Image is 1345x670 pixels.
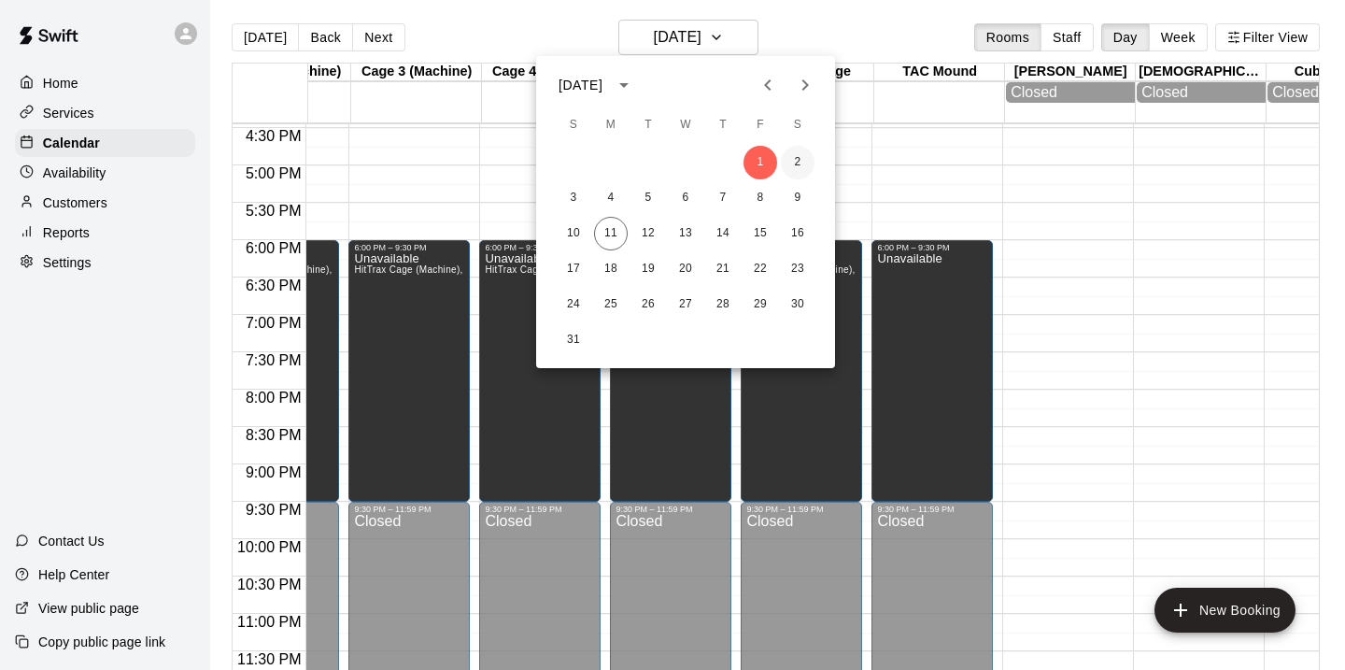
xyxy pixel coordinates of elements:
[557,217,590,250] button: 10
[557,323,590,357] button: 31
[669,217,702,250] button: 13
[749,66,786,104] button: Previous month
[781,107,814,144] span: Saturday
[743,252,777,286] button: 22
[743,217,777,250] button: 15
[559,76,602,95] div: [DATE]
[706,181,740,215] button: 7
[557,181,590,215] button: 3
[631,252,665,286] button: 19
[557,288,590,321] button: 24
[557,252,590,286] button: 17
[631,288,665,321] button: 26
[631,181,665,215] button: 5
[781,181,814,215] button: 9
[631,107,665,144] span: Tuesday
[781,217,814,250] button: 16
[781,288,814,321] button: 30
[743,146,777,179] button: 1
[669,288,702,321] button: 27
[594,181,628,215] button: 4
[631,217,665,250] button: 12
[706,252,740,286] button: 21
[706,107,740,144] span: Thursday
[781,252,814,286] button: 23
[743,181,777,215] button: 8
[786,66,824,104] button: Next month
[706,217,740,250] button: 14
[669,107,702,144] span: Wednesday
[608,69,640,101] button: calendar view is open, switch to year view
[669,181,702,215] button: 6
[743,288,777,321] button: 29
[594,107,628,144] span: Monday
[594,252,628,286] button: 18
[557,107,590,144] span: Sunday
[743,107,777,144] span: Friday
[594,288,628,321] button: 25
[669,252,702,286] button: 20
[781,146,814,179] button: 2
[706,288,740,321] button: 28
[594,217,628,250] button: 11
